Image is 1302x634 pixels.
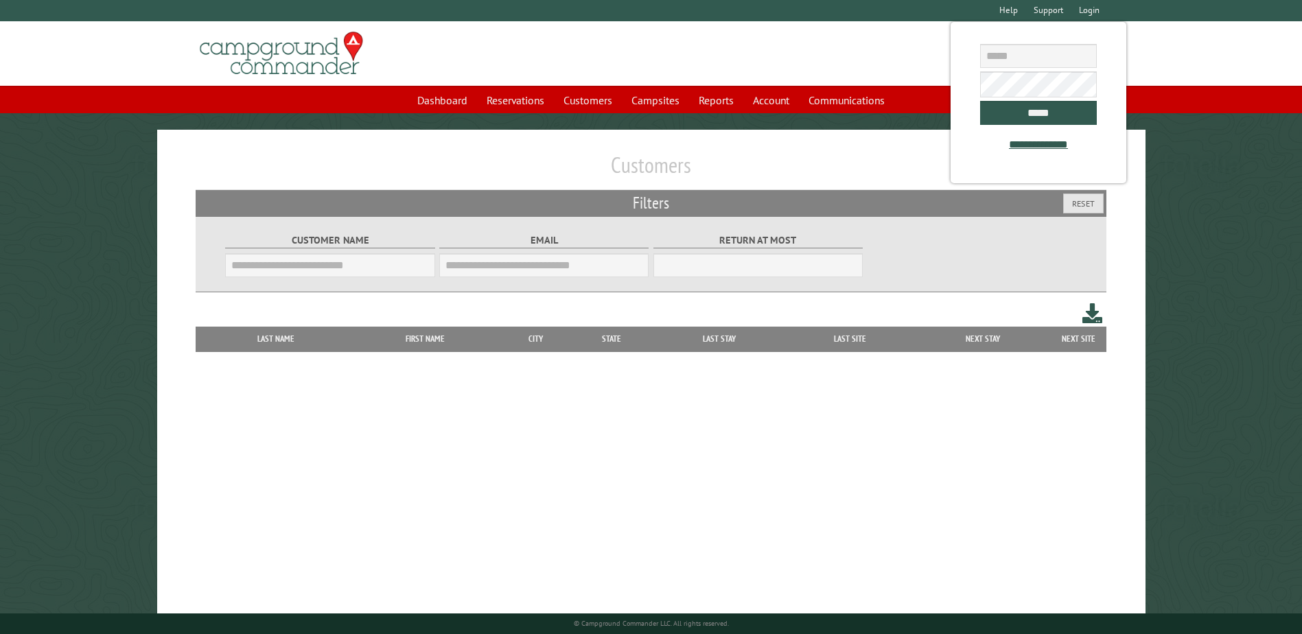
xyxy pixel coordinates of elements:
[196,190,1106,216] h2: Filters
[349,327,502,351] th: First Name
[555,87,620,113] a: Customers
[439,233,649,248] label: Email
[745,87,798,113] a: Account
[785,327,914,351] th: Last Site
[1063,193,1104,213] button: Reset
[502,327,570,351] th: City
[915,327,1051,351] th: Next Stay
[478,87,553,113] a: Reservations
[690,87,742,113] a: Reports
[1082,301,1102,326] a: Download this customer list (.csv)
[196,152,1106,189] h1: Customers
[196,27,367,80] img: Campground Commander
[225,233,434,248] label: Customer Name
[623,87,688,113] a: Campsites
[409,87,476,113] a: Dashboard
[800,87,893,113] a: Communications
[574,619,729,628] small: © Campground Commander LLC. All rights reserved.
[202,327,349,351] th: Last Name
[653,233,863,248] label: Return at most
[570,327,654,351] th: State
[654,327,786,351] th: Last Stay
[1051,327,1106,351] th: Next Site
